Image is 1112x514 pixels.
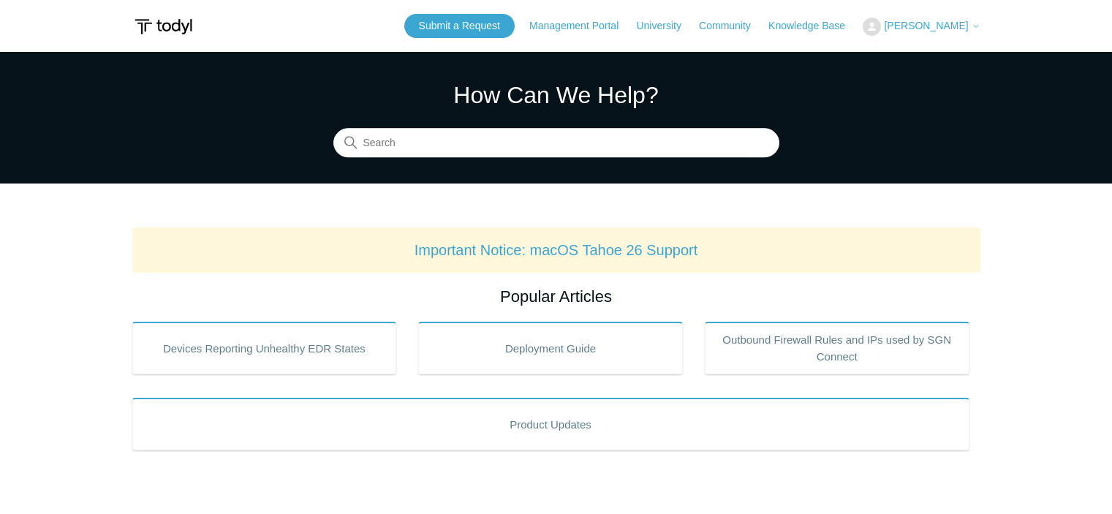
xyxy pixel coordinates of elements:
[333,78,779,113] h1: How Can We Help?
[768,18,860,34] a: Knowledge Base
[863,18,980,36] button: [PERSON_NAME]
[699,18,765,34] a: Community
[132,398,969,450] a: Product Updates
[529,18,633,34] a: Management Portal
[132,13,194,40] img: Todyl Support Center Help Center home page
[132,284,980,309] h2: Popular Articles
[705,322,969,374] a: Outbound Firewall Rules and IPs used by SGN Connect
[415,242,698,258] a: Important Notice: macOS Tahoe 26 Support
[884,20,968,31] span: [PERSON_NAME]
[636,18,695,34] a: University
[404,14,515,38] a: Submit a Request
[132,322,397,374] a: Devices Reporting Unhealthy EDR States
[418,322,683,374] a: Deployment Guide
[333,129,779,158] input: Search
